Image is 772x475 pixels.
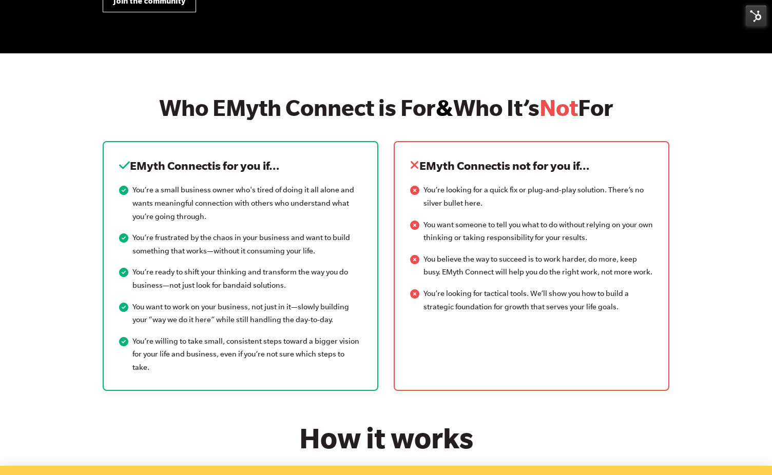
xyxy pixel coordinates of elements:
[436,94,453,120] span: &
[410,287,653,313] li: You’re looking for tactical tools. We’ll show you how to build a strategic foundation for growth ...
[119,301,362,327] li: You want to work on your business, not just in it—slowly building your “way we do it here” while ...
[410,219,653,245] li: You want someone to tell you what to do without relying on your own thinking or taking responsibi...
[119,335,362,374] li: You’re willing to take small, consistent steps toward a bigger vision for your life and business,...
[539,94,578,120] em: Not
[119,266,362,292] li: You’re ready to shift your thinking and transform the way you do business—not just look for banda...
[721,426,772,475] iframe: Chat Widget
[410,184,653,210] li: You’re looking for a quick fix or plug-and-play solution. There’s no silver bullet here.
[501,159,590,172] strong: is not for you if…
[745,5,767,27] img: HubSpot Tools Menu Toggle
[119,157,362,173] h3: EMyth Connect
[212,159,280,172] strong: is for you if…
[119,231,362,258] li: You’re frustrated by the chaos in your business and want to build something that works—without it...
[176,422,597,454] h2: How it works
[410,253,653,279] li: You believe the way to succeed is to work harder, do more, keep busy. EMyth Connect will help you...
[103,94,669,121] h2: Who EMyth Connect is For Who It’s For
[410,157,653,173] h3: EMyth Connect
[119,184,362,223] li: You’re a small business owner who's tired of doing it all alone and wants meaningful connection w...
